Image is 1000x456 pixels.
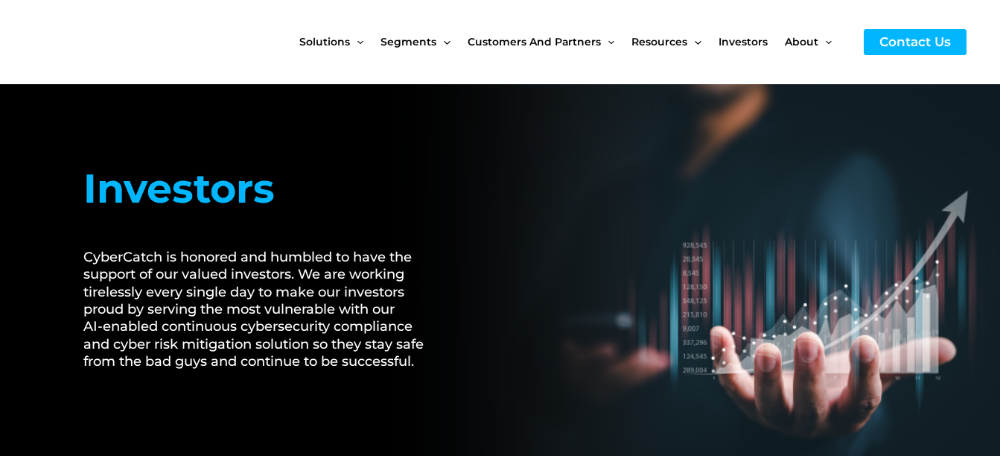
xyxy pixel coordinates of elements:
span: Menu Toggle [818,10,832,73]
span: Menu Toggle [436,10,450,73]
span: Solutions [299,10,350,73]
span: Menu Toggle [687,10,701,73]
h2: CyberCatch is honored and humbled to have the support of our valued investors. We are working tir... [83,249,442,371]
img: CyberCatch [26,11,205,73]
span: Customers and Partners [468,10,601,73]
nav: Site Navigation: New Main Menu [299,10,849,73]
span: Segments [380,10,436,73]
span: Resources [631,10,687,73]
span: Menu Toggle [601,10,614,73]
span: Menu Toggle [350,10,363,73]
span: About [785,10,818,73]
span: Investors [719,10,768,73]
a: Investors [719,10,785,73]
h1: Investors [83,159,442,219]
a: Contact Us [864,29,966,55]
